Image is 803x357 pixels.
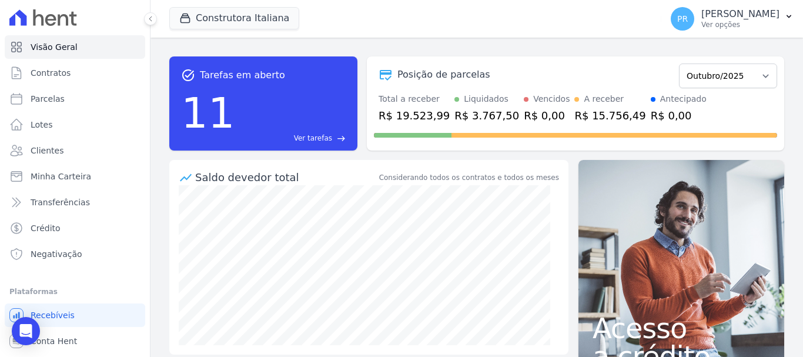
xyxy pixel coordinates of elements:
[31,171,91,182] span: Minha Carteira
[5,61,145,85] a: Contratos
[660,93,707,105] div: Antecipado
[5,303,145,327] a: Recebíveis
[9,285,140,299] div: Plataformas
[5,242,145,266] a: Negativação
[31,41,78,53] span: Visão Geral
[574,108,645,124] div: R$ 15.756,49
[379,172,559,183] div: Considerando todos os contratos e todos os meses
[195,169,377,185] div: Saldo devedor total
[701,8,779,20] p: [PERSON_NAME]
[661,2,803,35] button: PR [PERSON_NAME] Ver opções
[31,309,75,321] span: Recebíveis
[31,93,65,105] span: Parcelas
[200,68,285,82] span: Tarefas em aberto
[169,7,299,29] button: Construtora Italiana
[5,113,145,136] a: Lotes
[5,165,145,188] a: Minha Carteira
[677,15,688,23] span: PR
[651,108,707,124] div: R$ 0,00
[533,93,570,105] div: Vencidos
[593,314,770,342] span: Acesso
[181,68,195,82] span: task_alt
[5,329,145,353] a: Conta Hent
[12,317,40,345] div: Open Intercom Messenger
[464,93,508,105] div: Liquidados
[5,216,145,240] a: Crédito
[294,133,332,144] span: Ver tarefas
[240,133,346,144] a: Ver tarefas east
[31,196,90,208] span: Transferências
[397,68,490,82] div: Posição de parcelas
[31,248,82,260] span: Negativação
[5,139,145,162] a: Clientes
[5,87,145,111] a: Parcelas
[181,82,235,144] div: 11
[31,335,77,347] span: Conta Hent
[31,119,53,131] span: Lotes
[454,108,519,124] div: R$ 3.767,50
[31,67,71,79] span: Contratos
[701,20,779,29] p: Ver opções
[5,191,145,214] a: Transferências
[337,134,346,143] span: east
[379,93,450,105] div: Total a receber
[379,108,450,124] div: R$ 19.523,99
[584,93,624,105] div: A receber
[31,222,61,234] span: Crédito
[524,108,570,124] div: R$ 0,00
[31,145,63,156] span: Clientes
[5,35,145,59] a: Visão Geral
